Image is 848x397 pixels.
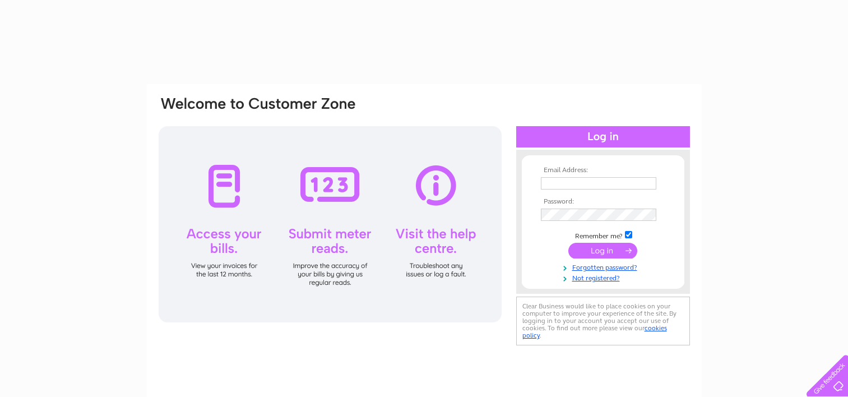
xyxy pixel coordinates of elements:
[538,229,668,241] td: Remember me?
[538,167,668,174] th: Email Address:
[522,324,667,339] a: cookies policy
[541,272,668,283] a: Not registered?
[538,198,668,206] th: Password:
[568,243,637,258] input: Submit
[541,261,668,272] a: Forgotten password?
[516,297,690,345] div: Clear Business would like to place cookies on your computer to improve your experience of the sit...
